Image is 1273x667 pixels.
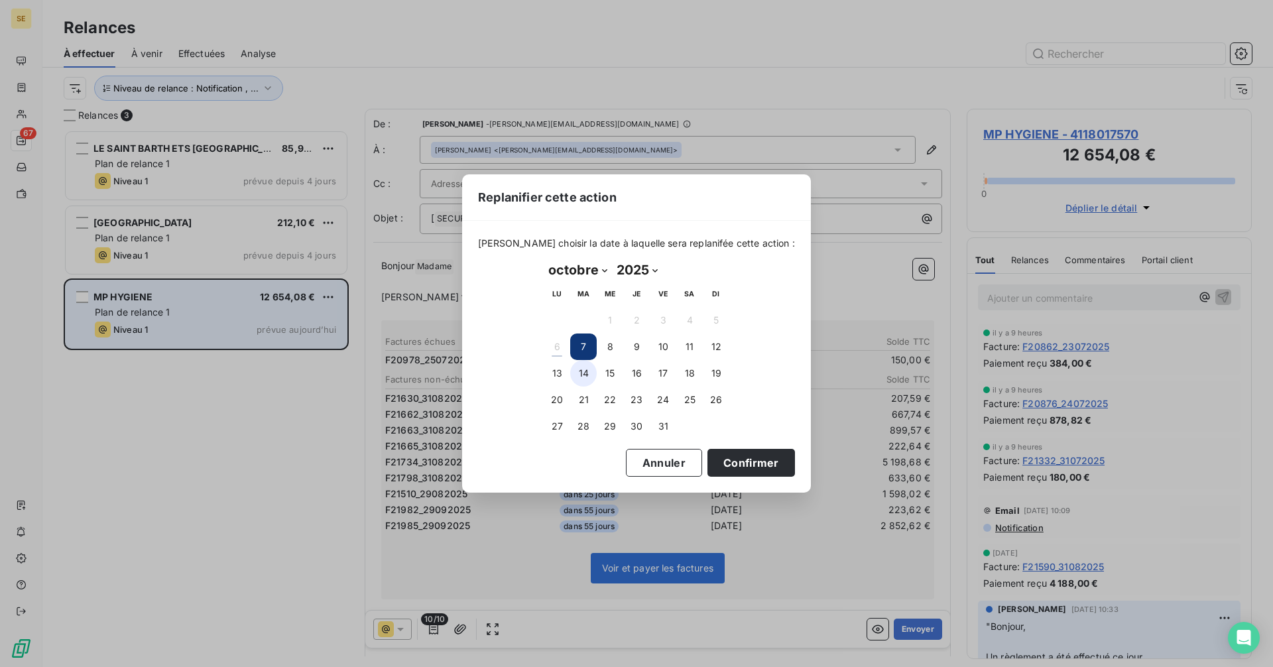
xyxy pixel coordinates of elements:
button: 4 [676,307,703,333]
th: mercredi [597,280,623,307]
button: 16 [623,360,650,387]
button: 28 [570,413,597,440]
button: 6 [544,333,570,360]
th: lundi [544,280,570,307]
button: 10 [650,333,676,360]
button: 5 [703,307,729,333]
button: 18 [676,360,703,387]
div: Open Intercom Messenger [1228,622,1260,654]
button: Annuler [626,449,702,477]
button: 9 [623,333,650,360]
button: 26 [703,387,729,413]
button: 25 [676,387,703,413]
th: samedi [676,280,703,307]
button: 27 [544,413,570,440]
button: 13 [544,360,570,387]
button: 23 [623,387,650,413]
th: mardi [570,280,597,307]
button: 7 [570,333,597,360]
span: [PERSON_NAME] choisir la date à laquelle sera replanifée cette action : [478,237,795,250]
button: 12 [703,333,729,360]
button: 15 [597,360,623,387]
button: 17 [650,360,676,387]
button: 30 [623,413,650,440]
button: 29 [597,413,623,440]
button: 21 [570,387,597,413]
button: 3 [650,307,676,333]
button: 8 [597,333,623,360]
button: 20 [544,387,570,413]
th: dimanche [703,280,729,307]
button: 22 [597,387,623,413]
button: 1 [597,307,623,333]
button: 2 [623,307,650,333]
button: 11 [676,333,703,360]
button: Confirmer [707,449,795,477]
button: 19 [703,360,729,387]
button: 14 [570,360,597,387]
th: jeudi [623,280,650,307]
th: vendredi [650,280,676,307]
button: 31 [650,413,676,440]
span: Replanifier cette action [478,188,617,206]
button: 24 [650,387,676,413]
